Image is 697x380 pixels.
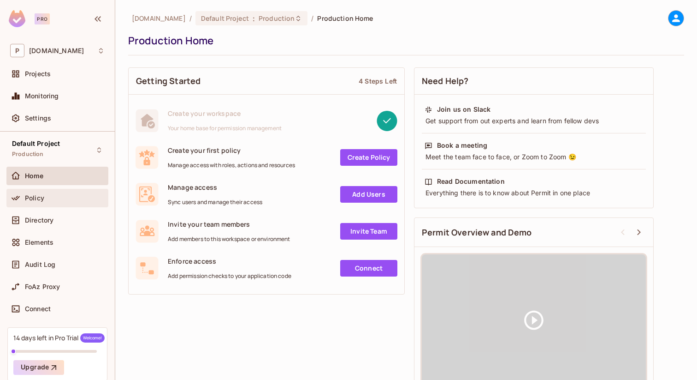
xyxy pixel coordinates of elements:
img: SReyMgAAAABJRU5ErkJggg== [9,10,25,27]
li: / [189,14,192,23]
span: P [10,44,24,57]
span: Elements [25,239,53,246]
a: Connect [340,260,397,277]
span: Directory [25,217,53,224]
span: Policy [25,194,44,202]
span: Invite your team members [168,220,290,229]
span: Your home base for permission management [168,125,282,132]
span: Sync users and manage their access [168,199,262,206]
div: Read Documentation [437,177,505,186]
span: Home [25,172,44,180]
div: Everything there is to know about Permit in one place [425,188,643,198]
span: Production [12,151,44,158]
span: Monitoring [25,92,59,100]
a: Create Policy [340,149,397,166]
span: Manage access [168,183,262,192]
div: Book a meeting [437,141,487,150]
span: Production [259,14,295,23]
div: Join us on Slack [437,105,490,114]
span: Permit Overview and Demo [422,227,532,238]
span: Enforce access [168,257,291,265]
span: Getting Started [136,75,201,87]
a: Invite Team [340,223,397,240]
button: Upgrade [13,360,64,375]
div: 4 Steps Left [359,77,397,85]
a: Add Users [340,186,397,203]
span: Audit Log [25,261,55,268]
span: Production Home [317,14,373,23]
span: Projects [25,70,51,78]
span: Settings [25,115,51,122]
span: Default Project [201,14,249,23]
span: Workspace: permit.io [29,47,84,54]
li: / [311,14,313,23]
span: : [252,15,255,22]
span: Manage access with roles, actions and resources [168,162,295,169]
div: Production Home [128,34,679,48]
div: Pro [35,13,50,24]
span: Add members to this workspace or environment [168,235,290,243]
span: Default Project [12,140,60,147]
span: Create your first policy [168,146,295,155]
div: Get support from out experts and learn from fellow devs [425,116,643,126]
div: 14 days left in Pro Trial [13,333,105,343]
span: FoAz Proxy [25,283,60,290]
span: Need Help? [422,75,469,87]
span: Add permission checks to your application code [168,272,291,280]
span: Welcome! [80,333,105,343]
span: the active workspace [132,14,186,23]
span: Connect [25,305,51,313]
span: Create your workspace [168,109,282,118]
div: Meet the team face to face, or Zoom to Zoom 😉 [425,152,643,162]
